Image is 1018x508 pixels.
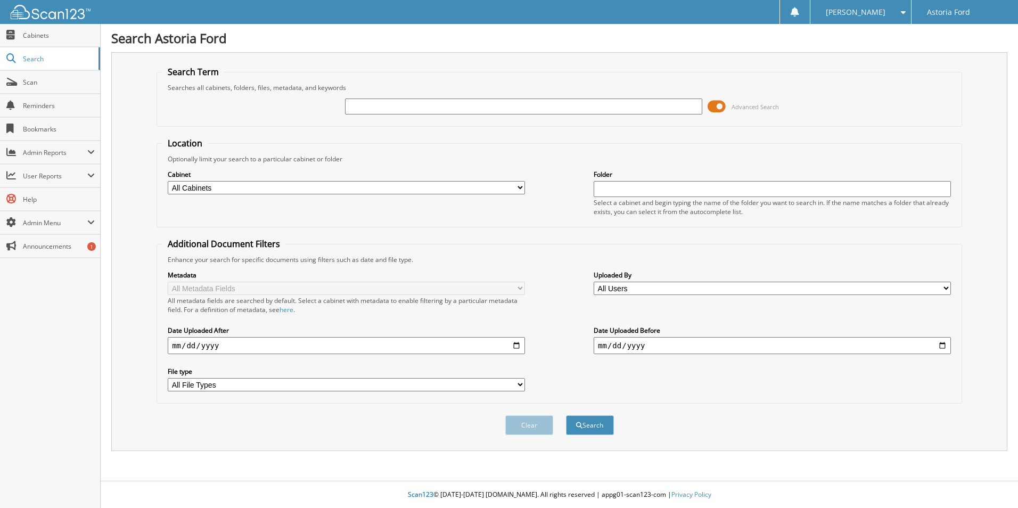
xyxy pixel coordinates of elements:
[23,54,93,63] span: Search
[23,125,95,134] span: Bookmarks
[87,242,96,251] div: 1
[162,154,956,163] div: Optionally limit your search to a particular cabinet or folder
[168,170,525,179] label: Cabinet
[111,29,1007,47] h1: Search Astoria Ford
[101,482,1018,508] div: © [DATE]-[DATE] [DOMAIN_NAME]. All rights reserved | appg01-scan123-com |
[408,490,433,499] span: Scan123
[23,171,87,181] span: User Reports
[168,367,525,376] label: File type
[168,271,525,280] label: Metadata
[826,9,885,15] span: [PERSON_NAME]
[23,101,95,110] span: Reminders
[23,242,95,251] span: Announcements
[594,326,951,335] label: Date Uploaded Before
[23,78,95,87] span: Scan
[566,415,614,435] button: Search
[162,137,208,149] legend: Location
[162,83,956,92] div: Searches all cabinets, folders, files, metadata, and keywords
[505,415,553,435] button: Clear
[732,103,779,111] span: Advanced Search
[11,5,91,19] img: scan123-logo-white.svg
[594,271,951,280] label: Uploaded By
[23,148,87,157] span: Admin Reports
[168,296,525,314] div: All metadata fields are searched by default. Select a cabinet with metadata to enable filtering b...
[23,218,87,227] span: Admin Menu
[594,337,951,354] input: end
[927,9,970,15] span: Astoria Ford
[162,66,224,78] legend: Search Term
[162,238,285,250] legend: Additional Document Filters
[168,337,525,354] input: start
[168,326,525,335] label: Date Uploaded After
[23,31,95,40] span: Cabinets
[594,198,951,216] div: Select a cabinet and begin typing the name of the folder you want to search in. If the name match...
[671,490,711,499] a: Privacy Policy
[162,255,956,264] div: Enhance your search for specific documents using filters such as date and file type.
[23,195,95,204] span: Help
[280,305,293,314] a: here
[594,170,951,179] label: Folder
